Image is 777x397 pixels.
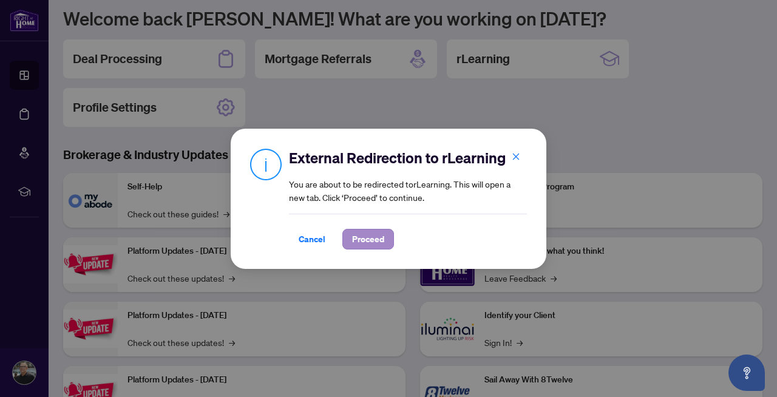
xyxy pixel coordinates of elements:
[512,152,520,161] span: close
[352,229,384,249] span: Proceed
[289,229,335,249] button: Cancel
[299,229,325,249] span: Cancel
[289,148,527,168] h2: External Redirection to rLearning
[289,148,527,249] div: You are about to be redirected to rLearning . This will open a new tab. Click ‘Proceed’ to continue.
[342,229,394,249] button: Proceed
[728,355,765,391] button: Open asap
[250,148,282,180] img: Info Icon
